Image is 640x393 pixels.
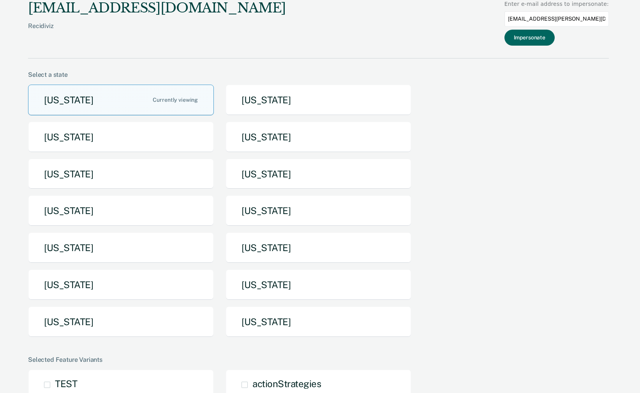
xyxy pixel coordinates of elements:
button: [US_STATE] [226,159,411,189]
span: actionStrategies [252,378,321,389]
button: [US_STATE] [226,306,411,337]
button: [US_STATE] [28,232,214,263]
button: [US_STATE] [28,306,214,337]
button: [US_STATE] [226,122,411,152]
button: [US_STATE] [226,232,411,263]
button: [US_STATE] [28,159,214,189]
div: Select a state [28,71,609,78]
button: [US_STATE] [226,269,411,300]
button: [US_STATE] [28,195,214,226]
button: [US_STATE] [28,269,214,300]
button: Impersonate [504,30,555,46]
button: [US_STATE] [28,85,214,115]
div: Selected Feature Variants [28,356,609,363]
input: Enter an email to impersonate... [504,11,609,27]
button: [US_STATE] [28,122,214,152]
button: [US_STATE] [226,195,411,226]
span: TEST [55,378,77,389]
div: Recidiviz [28,22,286,42]
button: [US_STATE] [226,85,411,115]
